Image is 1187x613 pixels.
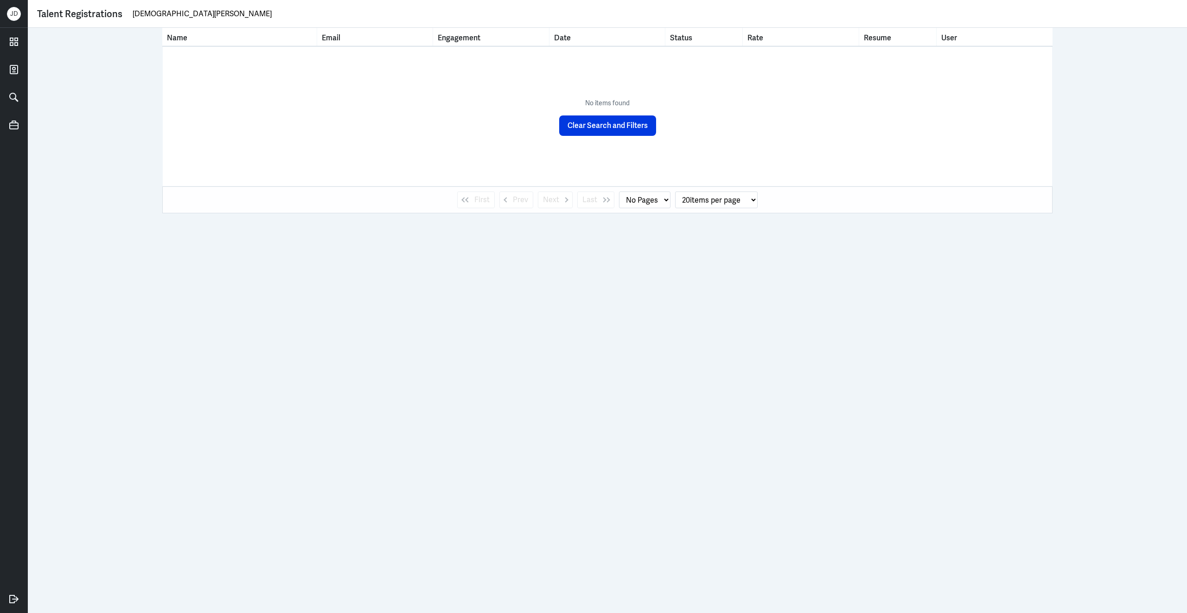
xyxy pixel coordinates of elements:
th: Toggle SortBy [162,28,317,46]
button: Next [538,192,573,208]
th: Toggle SortBy [433,28,549,46]
p: No items found [585,97,630,109]
span: Prev [513,194,528,205]
th: Toggle SortBy [317,28,433,46]
div: J D [7,7,21,21]
button: Prev [499,192,533,208]
th: Resume [859,28,937,46]
button: Last [577,192,614,208]
span: Next [543,194,559,205]
button: First [457,192,495,208]
th: Toggle SortBy [743,28,859,46]
th: Toggle SortBy [549,28,665,46]
th: Toggle SortBy [665,28,743,46]
th: User [937,28,1053,46]
span: First [474,194,490,205]
button: Clear Search and Filters [559,115,656,136]
div: Talent Registrations [37,7,122,21]
span: Last [582,194,597,205]
input: Search [132,7,1178,21]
